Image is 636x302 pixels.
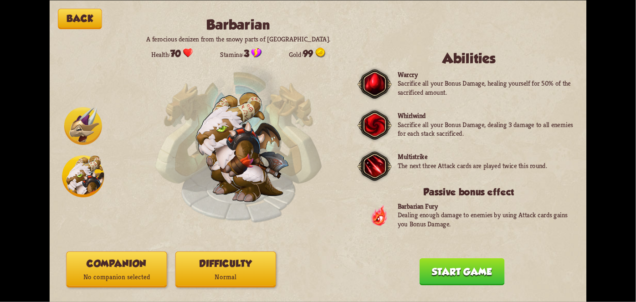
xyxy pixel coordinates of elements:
span: 70 [170,48,181,59]
img: Dark_Frame.png [358,107,392,143]
div: Gold: [289,47,325,59]
button: DifficultyNormal [175,251,276,287]
img: Heart.png [183,47,193,57]
button: Back [58,8,102,29]
img: Barbarian_Dragon_Icon.png [62,155,104,197]
p: Whirlwind [398,111,574,120]
p: Normal [176,270,276,283]
img: Enchantment_Altar.png [154,59,322,226]
img: Dark_Frame.png [358,148,392,184]
p: Sacrifice all your Bonus Damage, dealing 3 damage to all enemies for each stack sacrificed. [398,120,574,138]
img: Barbarian_Dragon.png [196,92,289,202]
img: DragonFury.png [370,204,388,227]
span: 99 [303,48,313,59]
button: Start game [420,258,505,285]
h2: Abilities [364,51,574,66]
p: The next three Attack cards are played twice this round. [398,161,547,170]
div: Health: [151,47,193,59]
p: A ferocious denizen from the snowy parts of [GEOGRAPHIC_DATA]. [138,35,339,43]
button: CompanionNo companion selected [67,251,167,287]
div: Stamina: [221,47,262,59]
p: Warcry [398,70,574,79]
img: Barbarian_Dragon.png [196,93,289,201]
p: Barbarian Fury [398,202,574,210]
p: No companion selected [67,270,166,283]
p: Multistrike [398,152,547,161]
img: Dark_Frame.png [358,66,392,101]
img: Stamina_Icon.png [251,47,262,57]
h3: Passive bonus effect [364,187,574,198]
p: Sacrifice all your Bonus Damage, healing yourself for 50% of the sacrificed amount. [398,79,574,97]
p: Dealing enough damage to enemies by using Attack cards gains you Bonus Damage. [398,210,574,228]
img: Gold.png [315,47,325,57]
span: 3 [244,48,249,59]
h2: Barbarian [138,17,339,32]
img: Chevalier_Dragon_Icon.png [64,107,102,145]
